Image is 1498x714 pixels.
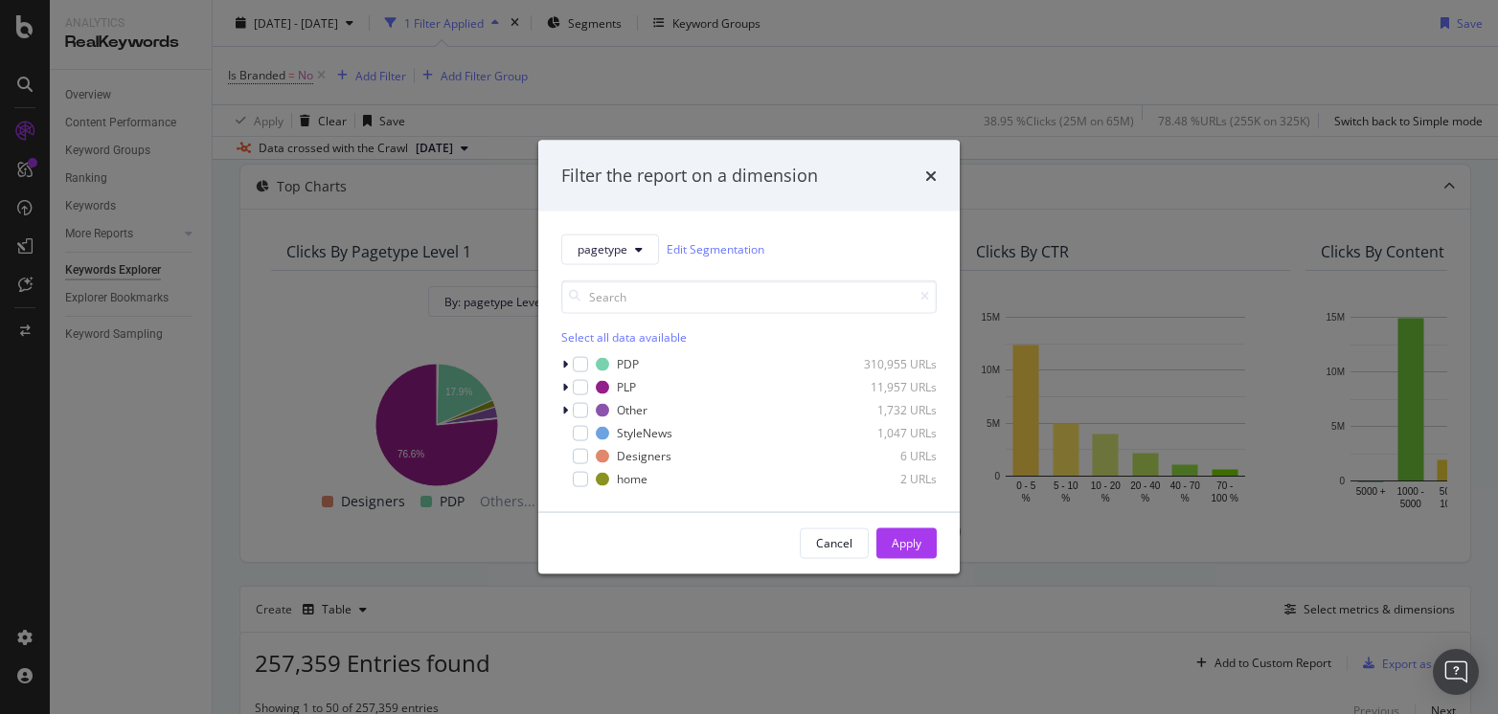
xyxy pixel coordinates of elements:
div: home [617,471,647,487]
div: times [925,164,937,189]
div: Cancel [816,535,852,551]
div: Select all data available [561,328,937,345]
div: modal [538,141,960,574]
div: Filter the report on a dimension [561,164,818,189]
div: 1,732 URLs [843,402,937,418]
div: PLP [617,379,636,395]
div: Open Intercom Messenger [1433,649,1479,695]
button: Apply [876,527,937,558]
div: Apply [892,535,921,551]
input: Search [561,279,937,313]
div: 1,047 URLs [843,425,937,441]
a: Edit Segmentation [667,239,764,259]
div: 6 URLs [843,448,937,464]
div: 310,955 URLs [843,356,937,372]
div: PDP [617,356,639,372]
div: 11,957 URLs [843,379,937,395]
div: Designers [617,448,671,464]
div: Other [617,402,647,418]
button: Cancel [800,527,869,558]
button: pagetype [561,234,659,264]
div: 2 URLs [843,471,937,487]
span: pagetype [578,241,627,257]
div: StyleNews [617,425,672,441]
